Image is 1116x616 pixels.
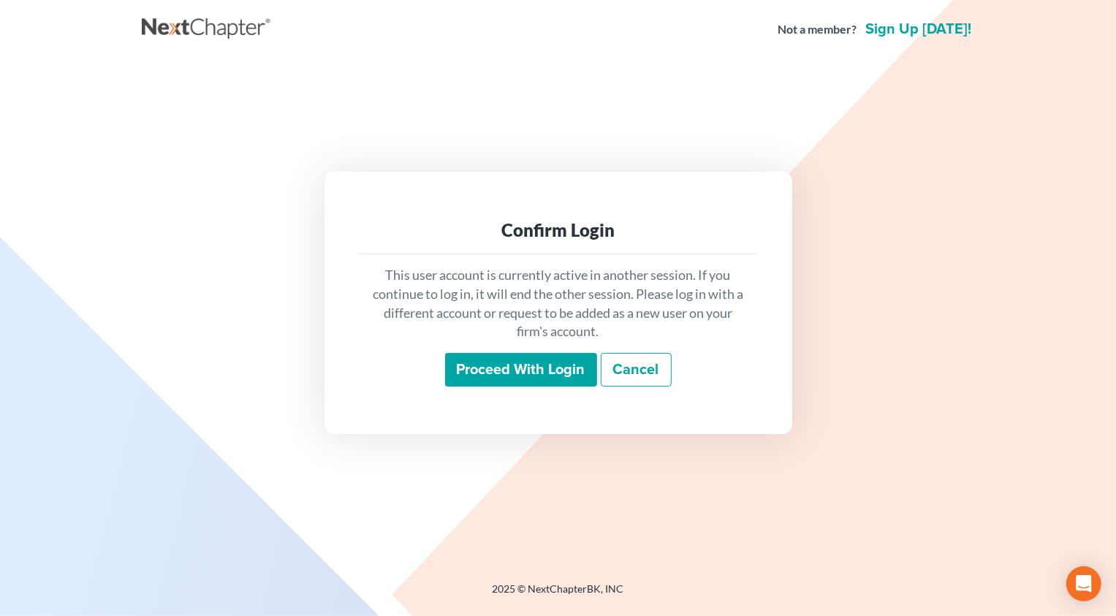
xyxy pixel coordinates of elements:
[371,266,745,341] p: This user account is currently active in another session. If you continue to log in, it will end ...
[142,582,975,608] div: 2025 © NextChapterBK, INC
[778,21,857,38] strong: Not a member?
[445,353,597,387] input: Proceed with login
[863,22,975,37] a: Sign up [DATE]!
[601,353,672,387] a: Cancel
[1066,566,1101,601] div: Open Intercom Messenger
[371,218,745,242] div: Confirm Login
